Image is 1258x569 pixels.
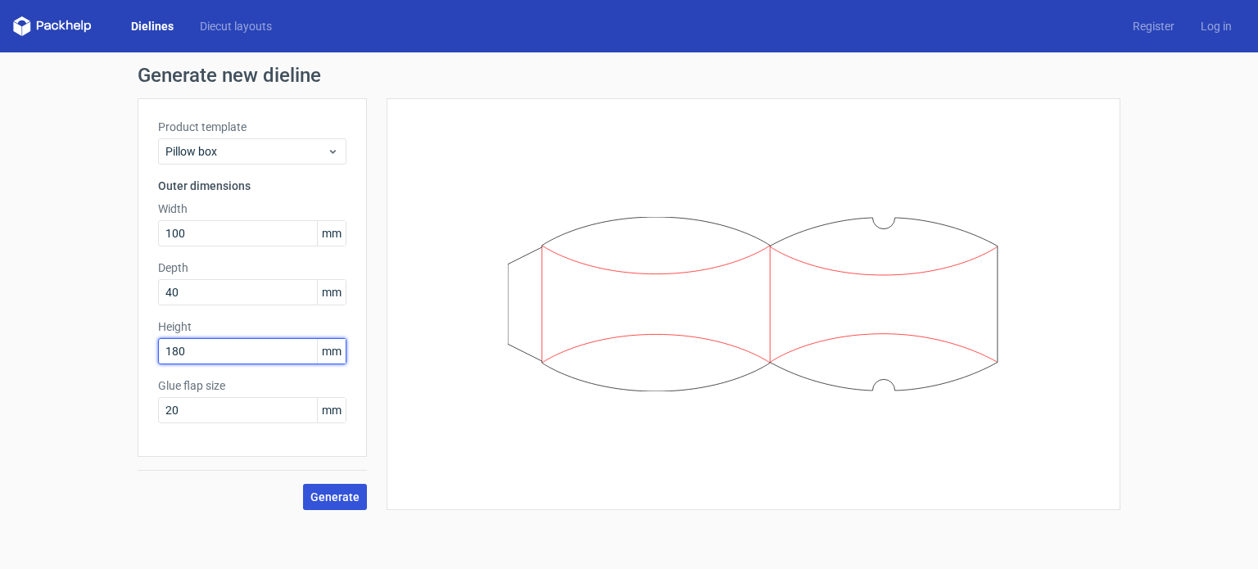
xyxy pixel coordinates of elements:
label: Depth [158,260,346,276]
a: Log in [1188,18,1245,34]
h3: Outer dimensions [158,178,346,194]
span: mm [317,339,346,364]
label: Height [158,318,346,335]
span: Pillow box [165,143,327,160]
span: mm [317,280,346,305]
span: mm [317,221,346,246]
span: mm [317,398,346,422]
a: Diecut layouts [187,18,285,34]
a: Dielines [118,18,187,34]
label: Glue flap size [158,377,346,394]
button: Generate [303,484,367,510]
label: Width [158,201,346,217]
h1: Generate new dieline [138,65,1120,85]
a: Register [1120,18,1188,34]
span: Generate [310,491,360,503]
label: Product template [158,119,346,135]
